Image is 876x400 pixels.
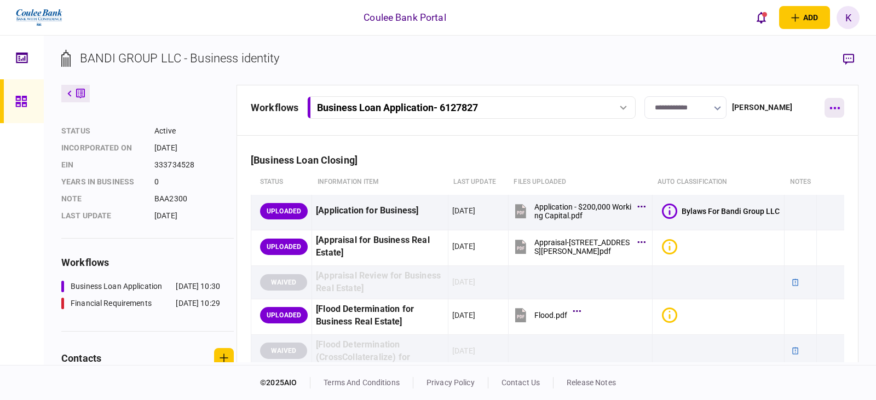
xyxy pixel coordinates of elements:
th: auto classification [652,170,785,195]
div: Business Loan Application [71,281,162,292]
div: note [61,193,143,205]
div: UPLOADED [260,239,308,255]
button: Application - $200,000 Working Capital.pdf [512,199,643,223]
div: Coulee Bank Portal [364,10,446,25]
button: Bad quality [662,239,682,254]
div: BANDI GROUP LLC - Business identity [80,49,280,67]
div: [Appraisal Review for Business Real Estate] [316,270,444,295]
div: Financial Requirements [71,298,152,309]
button: K [837,6,860,29]
div: Business Loan Application - 6127827 [317,102,478,113]
button: open adding identity options [779,6,830,29]
div: [PERSON_NAME] [732,102,792,113]
div: BAA2300 [154,193,234,205]
div: EIN [61,159,143,171]
div: [DATE] [452,205,475,216]
button: Bylaws For Bandi Group LLC [662,204,780,219]
div: [DATE] [154,142,234,154]
a: privacy policy [427,378,475,387]
div: [DATE] [452,310,475,321]
div: Bylaws For Bandi Group LLC [682,207,780,216]
img: client company logo [15,4,64,31]
div: contacts [61,351,101,366]
div: 0 [154,176,234,188]
div: © 2025 AIO [260,377,310,389]
a: Business Loan Application[DATE] 10:30 [61,281,220,292]
div: Bad quality [662,308,677,323]
a: contact us [502,378,540,387]
div: [Flood Determination (CrossCollateralize) for Business] [316,339,444,376]
div: workflows [61,255,234,270]
th: Files uploaded [508,170,652,195]
div: [DATE] 10:30 [176,281,220,292]
div: Appraisal-3021 Scanlan Lane Northeas.pdf [534,238,632,256]
div: WAIVED [260,343,307,359]
div: status [61,125,143,137]
div: [DATE] [452,345,475,356]
div: years in business [61,176,143,188]
th: Information item [312,170,448,195]
div: [Flood Determination for Business Real Estate] [316,303,444,328]
div: workflows [251,100,298,115]
div: UPLOADED [260,203,308,219]
button: Appraisal-3021 Scanlan Lane Northeas.pdf [512,234,643,259]
div: incorporated on [61,142,143,154]
div: [DATE] [452,276,475,287]
a: terms and conditions [324,378,400,387]
button: Flood.pdf [512,303,578,328]
div: [DATE] [154,210,234,222]
div: [DATE] 10:29 [176,298,220,309]
div: [Business Loan Closing] [251,154,366,166]
a: Financial Requirements[DATE] 10:29 [61,298,220,309]
div: last update [61,210,143,222]
div: 333734528 [154,159,234,171]
th: last update [448,170,508,195]
div: Flood.pdf [534,311,567,320]
th: notes [785,170,817,195]
div: WAIVED [260,274,307,291]
a: release notes [567,378,616,387]
button: Business Loan Application- 6127827 [307,96,636,119]
div: Active [154,125,234,137]
button: open notifications list [750,6,773,29]
th: status [251,170,312,195]
div: UPLOADED [260,307,308,323]
div: [DATE] [452,241,475,252]
div: [Appraisal for Business Real Estate] [316,234,444,259]
div: Bad quality [662,239,677,254]
div: [Application for Business] [316,199,444,223]
div: Application - $200,000 Working Capital.pdf [534,202,632,220]
button: Bad quality [662,308,682,323]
